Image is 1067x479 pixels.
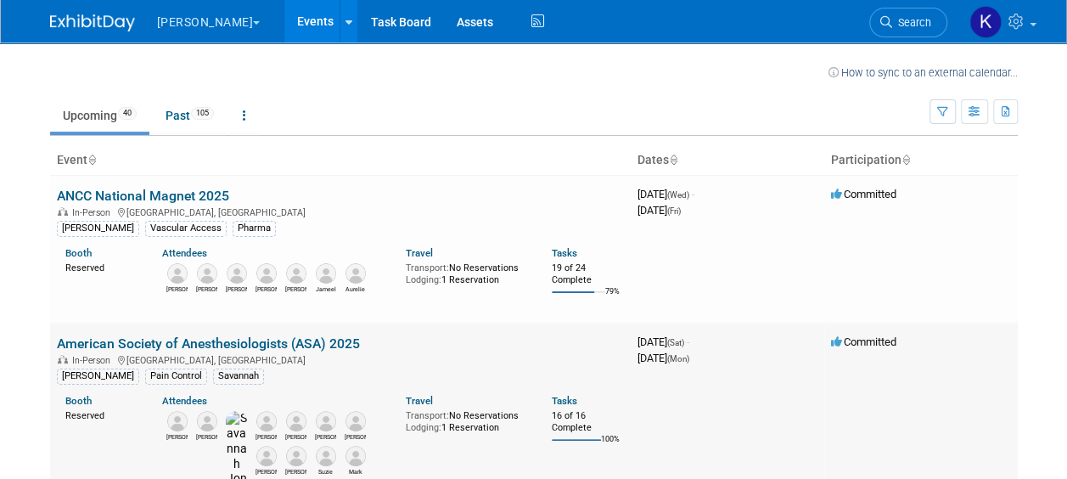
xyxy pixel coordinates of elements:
[406,247,433,259] a: Travel
[692,188,694,200] span: -
[57,221,139,236] div: [PERSON_NAME]
[72,207,115,218] span: In-Person
[637,188,694,200] span: [DATE]
[552,395,577,407] a: Tasks
[892,16,931,29] span: Search
[345,284,366,294] div: Aurelie Lasry
[87,153,96,166] a: Sort by Event Name
[316,446,336,466] img: Suzie Hojara
[58,207,68,216] img: In-Person Event
[669,153,677,166] a: Sort by Start Date
[256,284,277,294] div: Kristin Jacobs
[197,263,217,284] img: Stephanie Pitts
[406,262,449,273] span: Transport:
[286,446,306,466] img: Jenny Kyriakopoulos
[57,335,360,352] a: American Society of Anesthesiologists (ASA) 2025
[637,204,681,217] span: [DATE]
[315,431,336,442] div: Marie-Claude Gutekunst
[285,466,306,476] div: Jenny Kyriakopoulos
[552,410,624,433] div: 16 of 16 Complete
[637,352,689,364] span: [DATE]
[406,422,441,433] span: Lodging:
[406,259,526,285] div: No Reservations 1 Reservation
[667,206,681,216] span: (Fri)
[831,335,896,348] span: Committed
[345,466,366,476] div: Mark Butsavage
[824,146,1018,175] th: Participation
[285,284,306,294] div: John Guate
[226,284,247,294] div: Cassandra Miller
[316,263,336,284] img: Jameel Grey
[345,431,366,442] div: Conner Derelioglu
[145,221,227,236] div: Vascular Access
[286,263,306,284] img: John Guate
[869,8,947,37] a: Search
[153,99,227,132] a: Past105
[162,247,207,259] a: Attendees
[285,431,306,442] div: Janelle Paynkewicz
[256,431,277,442] div: Samuel Li
[162,395,207,407] a: Attendees
[256,466,277,476] div: Fleming McCrystal
[345,446,366,466] img: Mark Butsavage
[196,284,217,294] div: Stephanie Pitts
[65,407,138,422] div: Reserved
[286,411,306,431] img: Janelle Paynkewicz
[197,411,217,431] img: Drew Arendas
[233,221,276,236] div: Pharma
[315,284,336,294] div: Jameel Grey
[145,369,207,384] div: Pain Control
[118,107,137,120] span: 40
[316,411,336,431] img: Marie-Claude Gutekunst
[406,410,449,421] span: Transport:
[213,369,264,384] div: Savannah
[256,446,277,466] img: Fleming McCrystal
[50,146,631,175] th: Event
[50,14,135,31] img: ExhibitDay
[65,259,138,274] div: Reserved
[631,146,824,175] th: Dates
[345,411,366,431] img: Conner Derelioglu
[57,369,139,384] div: [PERSON_NAME]
[50,99,149,132] a: Upcoming40
[552,262,624,285] div: 19 of 24 Complete
[406,395,433,407] a: Travel
[57,352,624,366] div: [GEOGRAPHIC_DATA], [GEOGRAPHIC_DATA]
[637,335,689,348] span: [DATE]
[256,263,277,284] img: Kristin Jacobs
[65,247,92,259] a: Booth
[315,466,336,476] div: Suzie Hojara
[667,338,684,347] span: (Sat)
[667,190,689,200] span: (Wed)
[552,247,577,259] a: Tasks
[167,263,188,284] img: Leianne Bowers
[901,153,910,166] a: Sort by Participation Type
[406,274,441,285] span: Lodging:
[57,205,624,218] div: [GEOGRAPHIC_DATA], [GEOGRAPHIC_DATA]
[345,263,366,284] img: Aurelie Lasry
[166,284,188,294] div: Leianne Bowers
[406,407,526,433] div: No Reservations 1 Reservation
[687,335,689,348] span: -
[831,188,896,200] span: Committed
[58,355,68,363] img: In-Person Event
[57,188,229,204] a: ANCC National Magnet 2025
[196,431,217,442] div: Drew Arendas
[828,66,1018,79] a: How to sync to an external calendar...
[167,411,188,431] img: Jamie Demsey
[191,107,214,120] span: 105
[227,263,247,284] img: Cassandra Miller
[601,435,620,458] td: 100%
[667,354,689,363] span: (Mon)
[166,431,188,442] div: Jamie Demsey
[605,287,620,310] td: 79%
[65,395,92,407] a: Booth
[969,6,1002,38] img: Kelsey Deemer
[256,411,277,431] img: Samuel Li
[72,355,115,366] span: In-Person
